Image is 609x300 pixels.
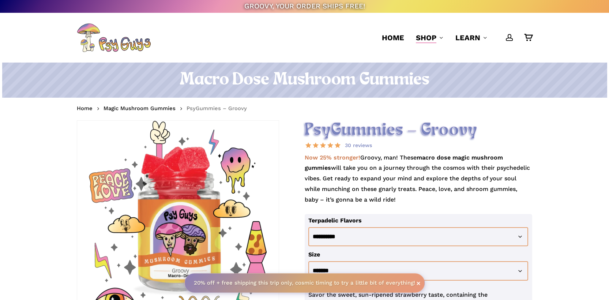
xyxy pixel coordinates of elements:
[455,33,480,42] span: Learn
[376,13,532,63] nav: Main Menu
[104,105,176,112] a: Magic Mushroom Gummies
[305,154,360,161] strong: Now 25% stronger!
[187,105,247,112] span: PsyGummies – Groovy
[455,33,488,43] a: Learn
[77,23,151,52] img: PsyGuys
[305,153,533,214] p: Groovy, man! These will take you on a journey through the cosmos with their psychedelic vibes. Ge...
[416,280,421,287] span: ×
[416,33,444,43] a: Shop
[308,217,362,224] label: Terpadelic Flavors
[524,34,532,42] a: Cart
[77,105,93,112] a: Home
[305,120,533,140] h2: PsyGummies – Groovy
[194,280,415,286] strong: 20% off + free shipping this trip only, cosmic timing to try a little bit of everything!
[308,251,320,258] label: Size
[382,33,404,43] a: Home
[416,33,436,42] span: Shop
[382,33,404,42] span: Home
[77,70,532,90] h1: Macro Dose Mushroom Gummies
